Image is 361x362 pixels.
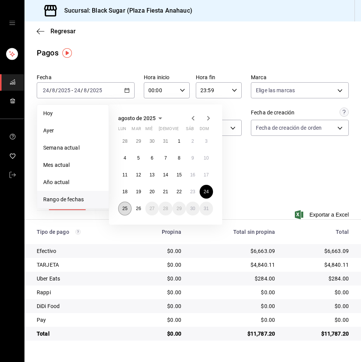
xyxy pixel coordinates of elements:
[186,151,199,165] button: 9 de agosto de 2025
[137,155,140,161] abbr: 5 de agosto de 2025
[118,168,132,182] button: 11 de agosto de 2025
[172,126,179,134] abbr: viernes
[58,6,192,15] h3: Sucursal: Black Sugar (Plaza Fiesta Anahauc)
[37,75,135,80] label: Fecha
[159,168,172,182] button: 14 de agosto de 2025
[118,115,156,121] span: agosto de 2025
[287,316,349,324] div: $0.00
[163,206,168,211] abbr: 28 de agosto de 2025
[190,206,195,211] abbr: 30 de agosto de 2025
[172,151,186,165] button: 8 de agosto de 2025
[190,172,195,178] abbr: 16 de agosto de 2025
[118,134,132,148] button: 28 de julio de 2025
[42,87,49,93] input: --
[200,151,213,165] button: 10 de agosto de 2025
[159,134,172,148] button: 31 de julio de 2025
[37,316,126,324] div: Pay
[74,87,81,93] input: --
[204,172,209,178] abbr: 17 de agosto de 2025
[83,87,87,93] input: --
[55,87,58,93] span: /
[178,139,180,144] abbr: 1 de agosto de 2025
[205,139,208,144] abbr: 3 de agosto de 2025
[163,139,168,144] abbr: 31 de julio de 2025
[251,109,294,117] div: Fecha de creación
[194,261,275,269] div: $4,840.11
[150,172,154,178] abbr: 13 de agosto de 2025
[159,126,204,134] abbr: jueves
[43,109,102,117] span: Hoy
[138,247,181,255] div: $0.00
[50,28,76,35] span: Regresar
[49,87,52,93] span: /
[204,189,209,194] abbr: 24 de agosto de 2025
[43,196,102,204] span: Rango de fechas
[132,168,145,182] button: 12 de agosto de 2025
[200,168,213,182] button: 17 de agosto de 2025
[172,134,186,148] button: 1 de agosto de 2025
[150,139,154,144] abbr: 30 de julio de 2025
[296,210,349,219] button: Exportar a Excel
[172,185,186,199] button: 22 de agosto de 2025
[204,155,209,161] abbr: 10 de agosto de 2025
[37,28,76,35] button: Regresar
[150,189,154,194] abbr: 20 de agosto de 2025
[186,168,199,182] button: 16 de agosto de 2025
[287,247,349,255] div: $6,663.09
[200,185,213,199] button: 24 de agosto de 2025
[159,202,172,215] button: 28 de agosto de 2025
[62,48,72,58] img: Tooltip marker
[191,155,194,161] abbr: 9 de agosto de 2025
[37,229,126,235] div: Tipo de pago
[118,202,132,215] button: 25 de agosto de 2025
[122,172,127,178] abbr: 11 de agosto de 2025
[194,229,275,235] div: Total sin propina
[287,330,349,338] div: $11,787.20
[58,87,71,93] input: ----
[145,168,159,182] button: 13 de agosto de 2025
[150,206,154,211] abbr: 27 de agosto de 2025
[132,202,145,215] button: 26 de agosto de 2025
[136,189,141,194] abbr: 19 de agosto de 2025
[132,126,141,134] abbr: martes
[81,87,83,93] span: /
[190,189,195,194] abbr: 23 de agosto de 2025
[172,202,186,215] button: 29 de agosto de 2025
[132,185,145,199] button: 19 de agosto de 2025
[89,87,102,93] input: ----
[72,87,73,93] span: -
[186,202,199,215] button: 30 de agosto de 2025
[163,172,168,178] abbr: 14 de agosto de 2025
[194,316,275,324] div: $0.00
[138,289,181,296] div: $0.00
[200,126,209,134] abbr: domingo
[132,151,145,165] button: 5 de agosto de 2025
[9,20,15,26] button: open drawer
[164,155,167,161] abbr: 7 de agosto de 2025
[163,189,168,194] abbr: 21 de agosto de 2025
[200,134,213,148] button: 3 de agosto de 2025
[138,316,181,324] div: $0.00
[138,275,181,282] div: $0.00
[132,134,145,148] button: 29 de julio de 2025
[177,206,182,211] abbr: 29 de agosto de 2025
[194,289,275,296] div: $0.00
[75,229,81,235] svg: Los pagos realizados con Pay y otras terminales son montos brutos.
[145,202,159,215] button: 27 de agosto de 2025
[194,330,275,338] div: $11,787.20
[144,75,190,80] label: Hora inicio
[287,229,349,235] div: Total
[37,247,126,255] div: Efectivo
[287,289,349,296] div: $0.00
[287,275,349,282] div: $284.00
[196,75,242,80] label: Hora fin
[118,114,165,123] button: agosto de 2025
[43,161,102,169] span: Mes actual
[118,185,132,199] button: 18 de agosto de 2025
[37,47,59,59] div: Pagos
[287,302,349,310] div: $0.00
[194,247,275,255] div: $6,663.09
[122,206,127,211] abbr: 25 de agosto de 2025
[194,275,275,282] div: $284.00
